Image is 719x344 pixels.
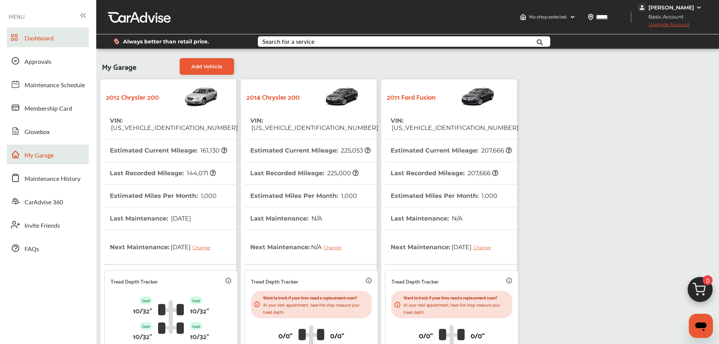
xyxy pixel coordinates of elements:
[391,207,462,230] th: Last Maintenance :
[7,168,89,188] a: Maintenance History
[191,63,222,69] span: Add Vehicle
[106,91,159,102] strong: 2012 Chrysler 200
[133,330,152,342] p: 10/32"
[25,174,80,184] span: Maintenance History
[7,191,89,211] a: CarAdvise 360
[310,238,347,256] span: N/A
[340,192,357,199] span: 1,000
[682,273,718,310] img: cart_icon.3d0951e8.svg
[436,83,495,110] img: Vehicle
[588,14,594,20] img: location_vector.a44bc228.svg
[25,244,39,254] span: FAQs
[520,14,526,20] img: header-home-logo.8d720a4f.svg
[25,127,50,137] span: Glovebox
[391,110,519,139] th: VIN :
[480,147,512,154] span: 207,666
[250,110,378,139] th: VIN :
[25,197,63,207] span: CarAdvise 360
[25,57,51,67] span: Approvals
[403,294,509,301] p: Want to track if your tires need a replacement soon?
[473,245,495,250] div: Change
[689,314,713,338] iframe: Button to launch messaging window
[637,3,647,12] img: jVpblrzwTbfkPYzPPzSLxeg0AAAAASUVORK5CYII=
[190,322,202,330] p: Good
[110,207,191,230] th: Last Maintenance :
[140,322,152,330] p: Good
[471,329,485,341] p: 0/0"
[7,145,89,164] a: My Garage
[25,151,54,160] span: My Garage
[251,277,298,285] p: Tread Depth Tracker
[250,139,371,162] th: Estimated Current Mileage :
[391,139,512,162] th: Estimated Current Mileage :
[7,215,89,234] a: Invite Friends
[190,304,209,316] p: 10/32"
[279,329,293,341] p: 0/0"
[192,245,214,250] div: Change
[310,215,322,222] span: N/A
[637,22,690,31] span: Upgrade Account
[186,170,216,177] span: 144,071
[7,74,89,94] a: Maintenance Schedule
[250,230,347,264] th: Next Maintenance :
[250,207,322,230] th: Last Maintenance :
[246,91,300,102] strong: 2014 Chrysler 200
[648,4,694,11] div: [PERSON_NAME]
[159,83,219,110] img: Vehicle
[391,230,497,264] th: Next Maintenance :
[263,294,369,301] p: Want to track if your tires need a replacement soon?
[190,330,209,342] p: 10/32"
[250,124,378,131] span: [US_VEHICLE_IDENTIFICATION_NUMBER]
[7,28,89,47] a: Dashboard
[158,300,184,334] img: tire_track_logo.b900bcbc.svg
[263,301,369,315] p: At your next appointment, have the shop measure your tread depth.
[450,238,497,256] span: [DATE]
[111,277,158,285] p: Tread Depth Tracker
[696,5,702,11] img: WGsFRI8htEPBVLJbROoPRyZpYNWhNONpIPPETTm6eUC0GeLEiAAAAAElFTkSuQmCC
[25,34,54,43] span: Dashboard
[25,104,72,114] span: Membership Card
[7,51,89,71] a: Approvals
[300,83,359,110] img: Vehicle
[110,162,216,184] th: Last Recorded Mileage :
[631,11,631,23] img: header-divider.bc55588e.svg
[451,215,462,222] span: N/A
[326,170,359,177] span: 225,000
[7,98,89,117] a: Membership Card
[638,13,689,21] span: Basic Account
[7,121,89,141] a: Glovebox
[323,245,345,250] div: Change
[570,14,576,20] img: header-down-arrow.9dd2ce7d.svg
[180,58,234,75] a: Add Vehicle
[190,296,202,304] p: Good
[110,110,238,139] th: VIN :
[123,39,209,44] span: Always better than retail price.
[330,329,344,341] p: 0/0"
[403,301,509,315] p: At your next appointment, have the shop measure your tread depth.
[391,185,497,207] th: Estimated Miles Per Month :
[25,221,60,231] span: Invite Friends
[169,238,216,256] span: [DATE]
[480,192,497,199] span: 1,000
[110,139,227,162] th: Estimated Current Mileage :
[199,147,227,154] span: 161,130
[25,80,85,90] span: Maintenance Schedule
[114,38,119,45] img: dollor_label_vector.a70140d1.svg
[140,296,152,304] p: Good
[110,124,238,131] span: [US_VEHICLE_IDENTIFICATION_NUMBER]
[110,185,217,207] th: Estimated Miles Per Month :
[250,185,357,207] th: Estimated Miles Per Month :
[170,215,191,222] span: [DATE]
[7,238,89,258] a: FAQs
[110,230,216,264] th: Next Maintenance :
[250,162,359,184] th: Last Recorded Mileage :
[262,39,314,45] div: Search for a service
[391,162,498,184] th: Last Recorded Mileage :
[467,170,498,177] span: 207,666
[200,192,217,199] span: 1,000
[703,275,713,285] span: 0
[529,14,567,20] span: No shop selected
[9,14,25,20] span: MENU
[387,91,436,102] strong: 2011 Ford Fusion
[340,147,371,154] span: 225,053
